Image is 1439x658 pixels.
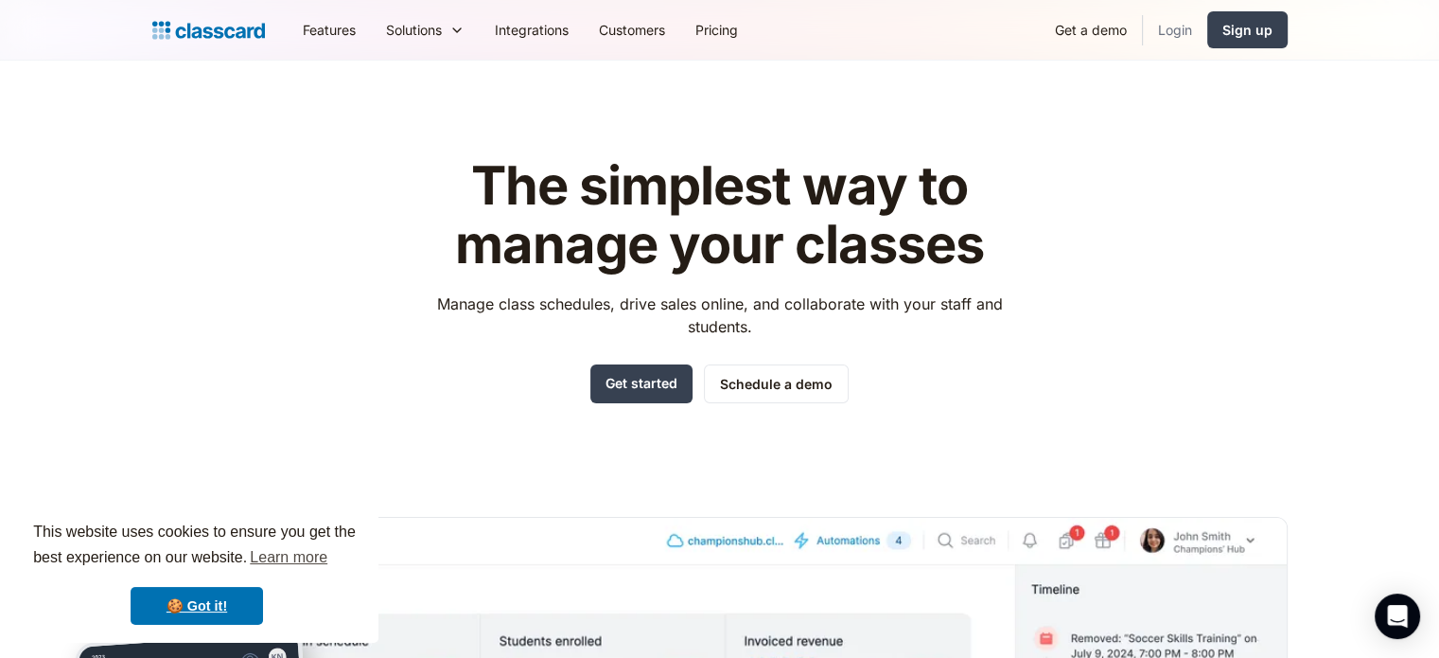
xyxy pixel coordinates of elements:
[480,9,584,51] a: Integrations
[419,293,1020,338] p: Manage class schedules, drive sales online, and collaborate with your staff and students.
[704,365,849,403] a: Schedule a demo
[288,9,371,51] a: Features
[247,543,330,572] a: learn more about cookies
[680,9,753,51] a: Pricing
[1040,9,1142,51] a: Get a demo
[371,9,480,51] div: Solutions
[1375,594,1420,639] div: Open Intercom Messenger
[152,17,265,44] a: Logo
[1222,20,1272,40] div: Sign up
[131,587,263,625] a: dismiss cookie message
[33,521,360,572] span: This website uses cookies to ensure you get the best experience on our website.
[590,365,693,403] a: Get started
[1207,11,1288,48] a: Sign up
[15,503,378,643] div: cookieconsent
[1143,9,1207,51] a: Login
[386,20,442,40] div: Solutions
[419,157,1020,274] h1: The simplest way to manage your classes
[584,9,680,51] a: Customers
